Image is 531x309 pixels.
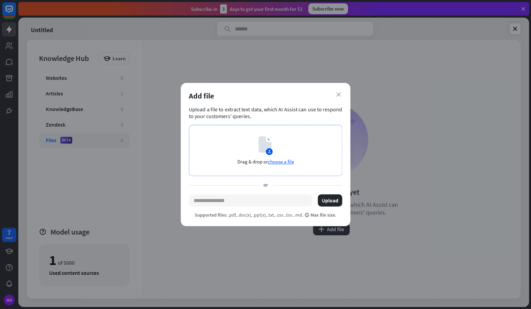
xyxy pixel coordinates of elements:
div: Upload a file to extract text data, which AI Assist can use to respond to your customers' queries. [189,106,342,119]
button: Open LiveChat chat widget [5,3,26,23]
span: Max file size. [304,212,336,218]
span: or [259,181,272,189]
span: Supported files [195,212,226,218]
span: choose a file [268,158,294,165]
p: : .pdf, .doc(x), .ppt(x), .txt, .csv, .tsv, .md. [195,212,336,218]
i: close [336,92,341,97]
div: Add file [189,91,342,101]
p: Drag & drop or [237,158,294,165]
button: Upload [318,194,342,206]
